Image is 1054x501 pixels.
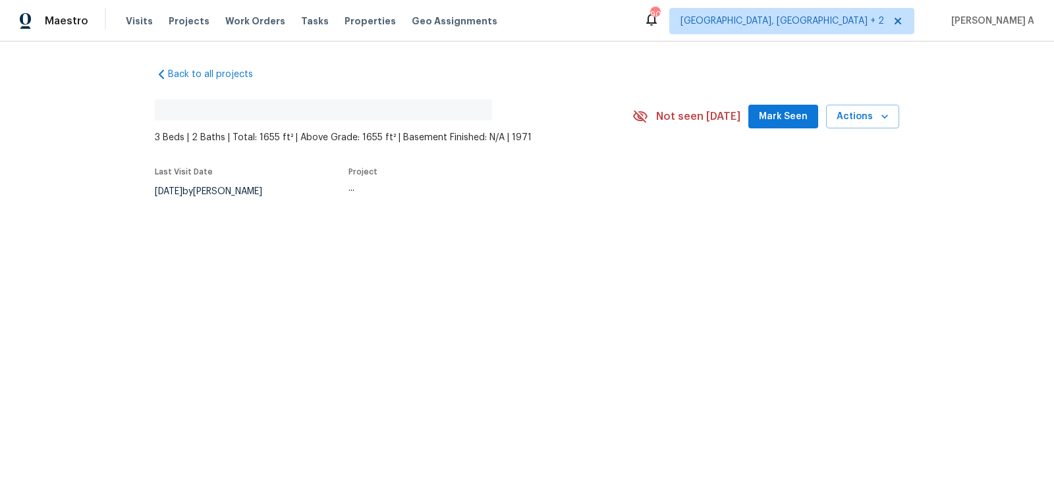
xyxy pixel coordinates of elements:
[155,187,182,196] span: [DATE]
[345,14,396,28] span: Properties
[126,14,153,28] span: Visits
[155,168,213,176] span: Last Visit Date
[225,14,285,28] span: Work Orders
[348,168,377,176] span: Project
[826,105,899,129] button: Actions
[837,109,889,125] span: Actions
[301,16,329,26] span: Tasks
[412,14,497,28] span: Geo Assignments
[155,131,632,144] span: 3 Beds | 2 Baths | Total: 1655 ft² | Above Grade: 1655 ft² | Basement Finished: N/A | 1971
[348,184,601,193] div: ...
[155,68,281,81] a: Back to all projects
[656,110,740,123] span: Not seen [DATE]
[680,14,884,28] span: [GEOGRAPHIC_DATA], [GEOGRAPHIC_DATA] + 2
[169,14,209,28] span: Projects
[946,14,1034,28] span: [PERSON_NAME] A
[748,105,818,129] button: Mark Seen
[155,184,278,199] div: by [PERSON_NAME]
[45,14,88,28] span: Maestro
[650,8,659,21] div: 90
[759,109,808,125] span: Mark Seen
